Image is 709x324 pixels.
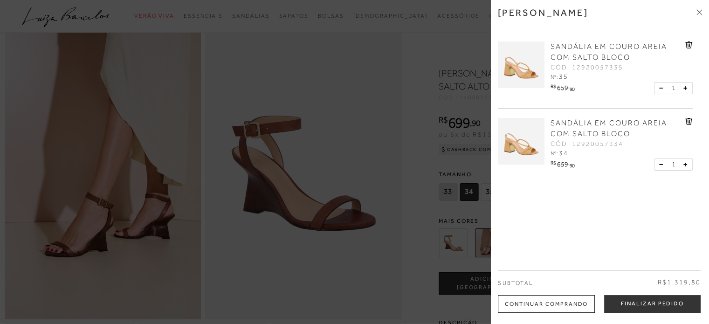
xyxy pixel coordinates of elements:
[498,118,544,165] img: SANDÁLIA EM COURO AREIA COM SALTO BLOCO
[498,280,533,286] span: Subtotal
[551,118,683,139] a: SANDÁLIA EM COURO AREIA COM SALTO BLOCO
[568,160,575,165] i: ,
[559,73,568,80] span: 35
[551,42,667,62] span: SANDÁLIA EM COURO AREIA COM SALTO BLOCO
[551,74,558,80] span: Nº:
[551,150,558,157] span: Nº:
[551,119,667,138] span: SANDÁLIA EM COURO AREIA COM SALTO BLOCO
[551,139,623,149] span: CÓD: 12920057334
[498,41,544,88] img: SANDÁLIA EM COURO AREIA COM SALTO BLOCO
[557,84,568,91] span: 659
[551,160,556,165] i: R$
[671,83,675,93] span: 1
[570,86,575,92] span: 90
[557,160,568,168] span: 659
[658,278,701,287] span: R$1.319,80
[568,84,575,89] i: ,
[498,295,595,313] div: Continuar Comprando
[498,7,588,18] h3: [PERSON_NAME]
[604,295,701,313] button: Finalizar Pedido
[570,163,575,168] span: 90
[551,41,683,63] a: SANDÁLIA EM COURO AREIA COM SALTO BLOCO
[551,84,556,89] i: R$
[671,159,675,169] span: 1
[551,63,623,72] span: CÓD: 12920057335
[559,149,568,157] span: 34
